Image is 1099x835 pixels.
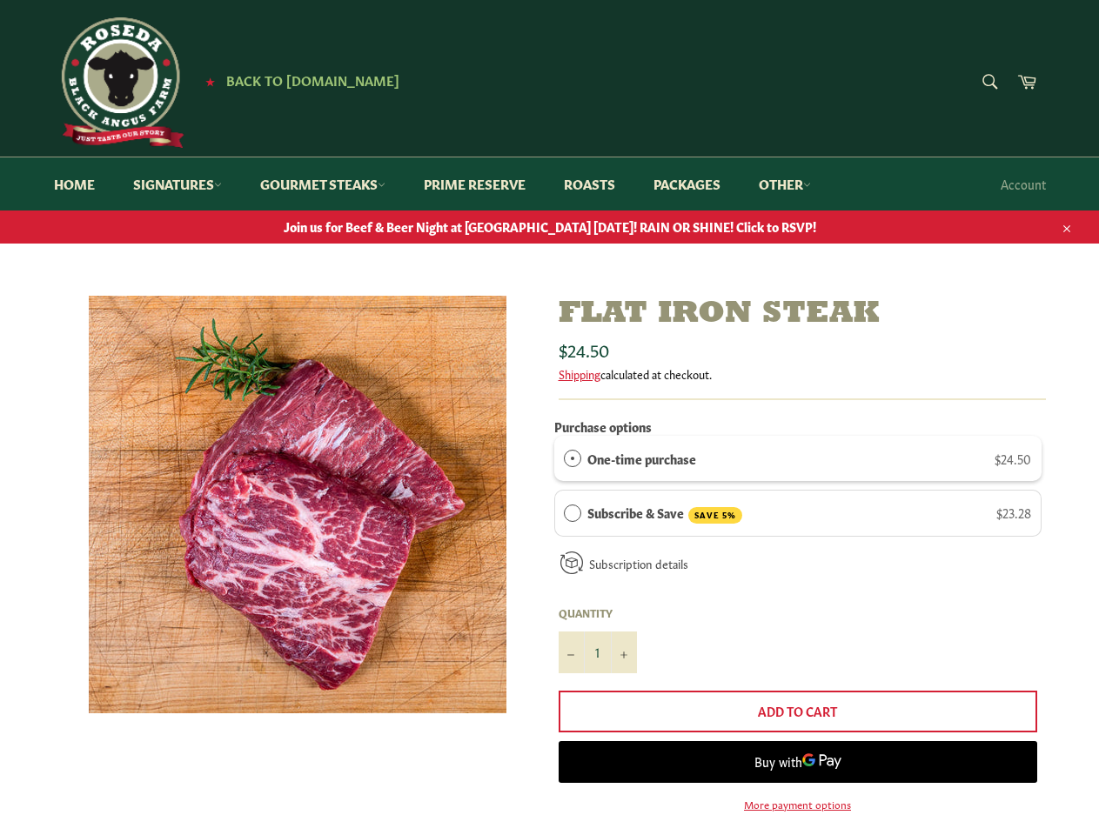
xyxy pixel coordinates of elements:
a: Signatures [116,157,239,210]
label: One-time purchase [587,449,696,468]
h1: Flat Iron Steak [559,296,1046,333]
div: calculated at checkout. [559,366,1046,382]
div: Subscribe & Save [564,503,581,522]
img: Roseda Beef [54,17,184,148]
a: Shipping [559,365,600,382]
a: More payment options [559,797,1037,812]
a: Home [37,157,112,210]
span: $23.28 [996,504,1031,521]
img: Flat Iron Steak [89,296,506,713]
label: Subscribe & Save [587,503,742,524]
label: Quantity [559,605,637,620]
button: Increase item quantity by one [611,631,637,673]
span: Add to Cart [758,702,837,719]
a: ★ Back to [DOMAIN_NAME] [197,74,399,88]
a: Gourmet Steaks [243,157,403,210]
span: Back to [DOMAIN_NAME] [226,70,399,89]
a: Roasts [546,157,633,210]
div: One-time purchase [564,449,581,468]
span: ★ [205,74,215,88]
span: SAVE 5% [688,507,742,524]
a: Subscription details [589,555,688,571]
a: Packages [636,157,738,210]
a: Other [741,157,828,210]
button: Reduce item quantity by one [559,631,585,673]
a: Account [992,158,1055,210]
a: Prime Reserve [406,157,543,210]
span: $24.50 [559,337,609,361]
span: $24.50 [995,450,1031,467]
button: Add to Cart [559,691,1037,732]
label: Purchase options [554,417,652,435]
